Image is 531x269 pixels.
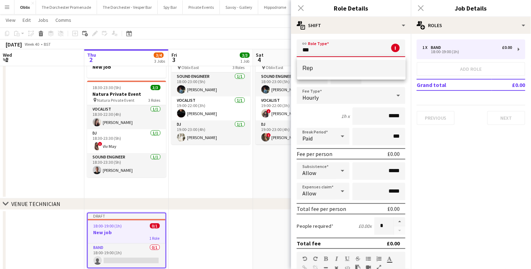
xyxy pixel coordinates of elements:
[86,56,96,64] span: 2
[2,56,12,64] span: 1
[417,79,492,90] td: Grand total
[256,120,335,144] app-card-role: DJ1/119:00-23:00 (4h)![PERSON_NAME]
[366,256,371,262] button: Unordered List
[182,65,199,70] span: Oblix East
[358,223,372,229] div: £0.00 x
[422,50,512,54] div: 18:00-19:00 (1h)
[267,133,271,137] span: !
[171,73,251,96] app-card-role: Sound Engineer1/118:00-23:00 (5h)[PERSON_NAME]
[55,17,71,23] span: Comms
[302,256,307,262] button: Undo
[297,240,321,247] div: Total fee
[6,17,16,23] span: View
[297,205,346,212] div: Total fee per person
[88,213,165,219] div: Draft
[411,17,531,34] div: Roles
[97,0,158,14] button: The Dorchester - Vesper Bar
[267,109,271,113] span: !
[291,4,411,13] h3: Role Details
[20,15,34,25] a: Edit
[23,17,31,23] span: Edit
[324,256,328,262] button: Bold
[97,98,135,103] span: Natura Private Event
[87,64,166,70] h3: New job
[255,56,264,64] span: 4
[11,200,60,207] div: VENUE TECHNICIAN
[266,65,284,70] span: Oblix East
[240,52,250,58] span: 3/3
[256,73,335,96] app-card-role: Sound Engineer1/118:00-23:00 (5h)[PERSON_NAME]
[87,129,166,153] app-card-role: DJ1/118:30-23:30 (5h)!Viv May
[387,240,400,247] div: £0.00
[387,205,400,212] div: £0.00
[422,45,431,50] div: 1 x
[171,96,251,120] app-card-role: Vocalist1/119:00-22:00 (3h)[PERSON_NAME]
[53,15,74,25] a: Comms
[23,42,41,47] span: Week 40
[256,96,335,120] app-card-role: Vocalist1/119:00-22:00 (3h)![PERSON_NAME]
[87,153,166,177] app-card-role: Sound Engineer1/118:30-23:30 (5h)[PERSON_NAME]
[87,213,166,268] app-job-card: Draft18:00-19:00 (1h)0/1New job1 RoleBand0/118:00-19:00 (1h)
[502,45,512,50] div: £0.00
[154,52,164,58] span: 3/4
[3,15,18,25] a: View
[44,42,51,47] div: BST
[151,85,161,90] span: 3/3
[345,256,350,262] button: Underline
[313,256,318,262] button: Redo
[88,229,165,236] h3: New job
[35,15,51,25] a: Jobs
[258,0,292,14] button: Hippodrome
[387,256,392,262] button: Text Color
[154,58,165,64] div: 3 Jobs
[302,135,313,142] span: Paid
[341,113,350,119] div: 1h x
[394,217,405,226] button: Increase
[302,169,316,176] span: Allow
[171,52,177,58] span: Fri
[291,17,411,34] div: Shift
[93,85,121,90] span: 18:30-23:30 (5h)
[387,150,400,157] div: £0.00
[36,0,97,14] button: The Dorchester Promenade
[240,58,249,64] div: 1 Job
[411,4,531,13] h3: Job Details
[150,223,160,229] span: 0/1
[256,52,264,58] span: Sat
[3,52,12,58] span: Wed
[93,223,122,229] span: 18:00-19:00 (1h)
[355,256,360,262] button: Strikethrough
[171,48,251,144] app-job-card: 18:00-23:00 (5h)3/3DUO Performance Oblix East3 RolesSound Engineer1/118:00-23:00 (5h)[PERSON_NAME...
[220,0,258,14] button: Savoy - Gallery
[38,17,48,23] span: Jobs
[87,52,96,58] span: Thu
[149,98,161,103] span: 3 Roles
[98,142,102,146] span: !
[171,120,251,144] app-card-role: DJ1/119:00-23:00 (4h)[PERSON_NAME]
[88,244,165,268] app-card-role: Band0/118:00-19:00 (1h)
[87,91,166,97] h3: Natura Private Event
[150,236,160,241] span: 1 Role
[297,150,332,157] div: Fee per person
[87,81,166,177] app-job-card: 18:30-23:30 (5h)3/3Natura Private Event Natura Private Event3 RolesVocalist1/118:30-22:30 (4h)[PE...
[14,0,36,14] button: Oblix
[183,0,220,14] button: Private Events
[376,256,381,262] button: Ordered List
[431,45,444,50] div: Band
[170,56,177,64] span: 3
[302,190,316,197] span: Allow
[297,223,333,229] label: People required
[256,48,335,144] app-job-card: 18:00-23:00 (5h)3/3DUO Performance Oblix East3 RolesSound Engineer1/118:00-23:00 (5h)[PERSON_NAME...
[87,105,166,129] app-card-role: Vocalist1/118:30-22:30 (4h)[PERSON_NAME]
[492,79,525,90] td: £0.00
[302,94,319,101] span: Hourly
[303,65,400,71] span: Rep
[233,65,245,70] span: 3 Roles
[6,41,22,48] div: [DATE]
[334,256,339,262] button: Italic
[158,0,183,14] button: Spy Bar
